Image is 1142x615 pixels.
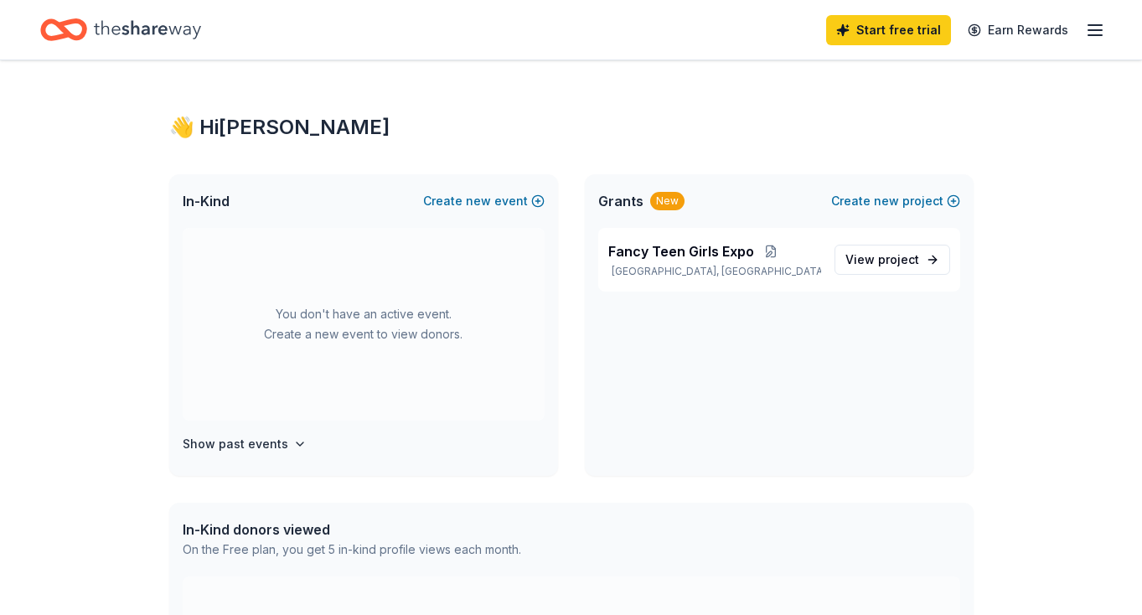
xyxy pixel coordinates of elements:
[183,228,545,421] div: You don't have an active event. Create a new event to view donors.
[650,192,685,210] div: New
[845,250,919,270] span: View
[826,15,951,45] a: Start free trial
[183,519,521,540] div: In-Kind donors viewed
[958,15,1078,45] a: Earn Rewards
[598,191,643,211] span: Grants
[874,191,899,211] span: new
[40,10,201,49] a: Home
[183,434,288,454] h4: Show past events
[608,241,754,261] span: Fancy Teen Girls Expo
[423,191,545,211] button: Createnewevent
[169,114,974,141] div: 👋 Hi [PERSON_NAME]
[878,252,919,266] span: project
[183,191,230,211] span: In-Kind
[466,191,491,211] span: new
[608,265,821,278] p: [GEOGRAPHIC_DATA], [GEOGRAPHIC_DATA]
[183,434,307,454] button: Show past events
[183,540,521,560] div: On the Free plan, you get 5 in-kind profile views each month.
[831,191,960,211] button: Createnewproject
[835,245,950,275] a: View project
